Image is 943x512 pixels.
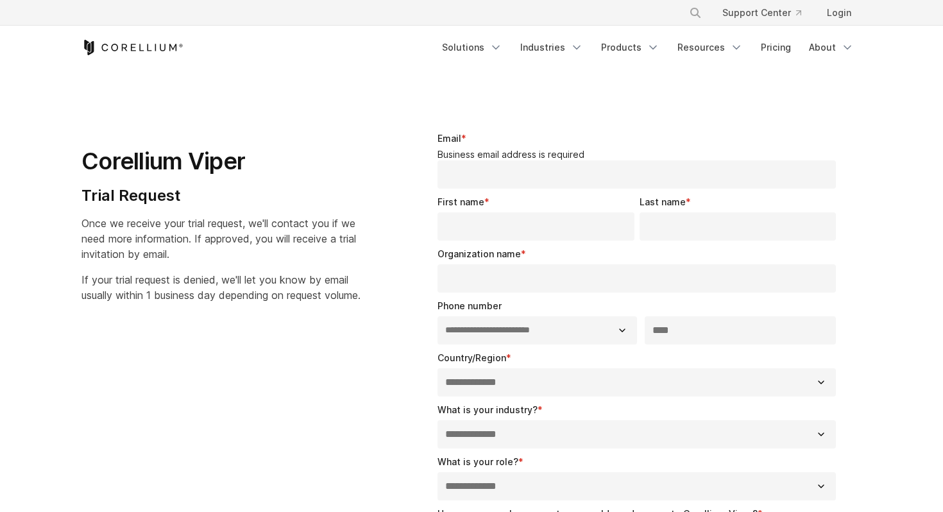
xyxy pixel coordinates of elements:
a: About [801,36,862,59]
span: If your trial request is denied, we'll let you know by email usually within 1 business day depend... [81,273,361,302]
a: Resources [670,36,751,59]
span: Country/Region [438,352,506,363]
a: Solutions [434,36,510,59]
span: Email [438,133,461,144]
span: Phone number [438,300,502,311]
div: Navigation Menu [674,1,862,24]
span: Once we receive your trial request, we'll contact you if we need more information. If approved, y... [81,217,356,260]
h4: Trial Request [81,186,361,205]
a: Login [817,1,862,24]
a: Corellium Home [81,40,183,55]
div: Navigation Menu [434,36,862,59]
a: Industries [513,36,591,59]
legend: Business email address is required [438,149,841,160]
span: What is your industry? [438,404,538,415]
a: Support Center [712,1,811,24]
h1: Corellium Viper [81,147,361,176]
span: Organization name [438,248,521,259]
a: Pricing [753,36,799,59]
span: What is your role? [438,456,518,467]
button: Search [684,1,707,24]
a: Products [593,36,667,59]
span: First name [438,196,484,207]
span: Last name [640,196,686,207]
